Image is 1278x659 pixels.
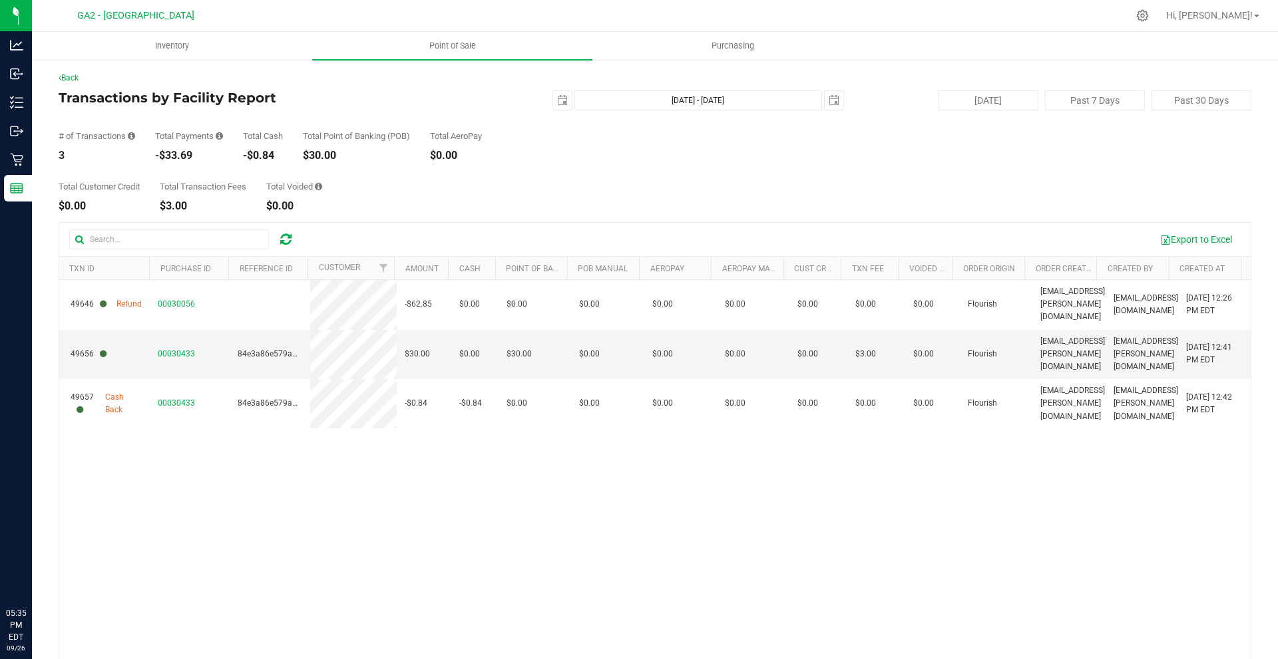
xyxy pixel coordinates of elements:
[797,348,818,360] span: $0.00
[725,397,745,410] span: $0.00
[411,40,494,52] span: Point of Sale
[652,397,673,410] span: $0.00
[160,201,246,211] div: $3.00
[266,201,322,211] div: $0.00
[652,298,673,311] span: $0.00
[459,298,480,311] span: $0.00
[158,299,195,309] span: 00030056
[243,132,283,140] div: Total Cash
[1186,391,1243,416] span: [DATE] 12:42 PM EDT
[855,298,876,311] span: $0.00
[825,91,843,110] span: select
[507,397,527,410] span: $0.00
[794,264,843,273] a: Cust Credit
[59,132,135,140] div: # of Transactions
[963,264,1015,273] a: Order Origin
[137,40,207,52] span: Inventory
[10,67,23,80] inline-svg: Inbound
[266,182,322,191] div: Total Voided
[506,264,600,273] a: Point of Banking (POB)
[128,132,135,140] i: Count of all successful payment transactions, possibly including voids, refunds, and cash-back fr...
[578,264,628,273] a: POB Manual
[1152,90,1251,110] button: Past 30 Days
[160,182,246,191] div: Total Transaction Fees
[968,397,997,410] span: Flourish
[1045,90,1145,110] button: Past 7 Days
[1114,335,1178,374] span: [EMAIL_ADDRESS][PERSON_NAME][DOMAIN_NAME]
[372,257,394,279] a: Filter
[243,150,283,161] div: -$0.84
[155,150,223,161] div: -$33.69
[59,90,456,105] h4: Transactions by Facility Report
[1166,10,1253,21] span: Hi, [PERSON_NAME]!
[405,397,427,410] span: -$0.84
[1152,228,1241,251] button: Export to Excel
[968,298,997,311] span: Flourish
[158,349,195,358] span: 00030433
[913,298,934,311] span: $0.00
[507,298,527,311] span: $0.00
[238,398,380,408] span: 84e3a86e579abebf589ed9503fda3069
[71,348,106,360] span: 49656
[1134,9,1151,22] div: Manage settings
[303,150,410,161] div: $30.00
[303,132,410,140] div: Total Point of Banking (POB)
[1040,335,1105,374] span: [EMAIL_ADDRESS][PERSON_NAME][DOMAIN_NAME]
[59,201,140,211] div: $0.00
[116,298,142,311] span: Refund
[71,298,106,311] span: 49646
[315,182,322,191] i: Sum of all voided payment transaction amounts, excluding tips and transaction fees.
[430,150,482,161] div: $0.00
[553,91,572,110] span: select
[797,397,818,410] span: $0.00
[1040,384,1105,423] span: [EMAIL_ADDRESS][PERSON_NAME][DOMAIN_NAME]
[909,264,975,273] a: Voided Payment
[725,298,745,311] span: $0.00
[10,96,23,109] inline-svg: Inventory
[10,182,23,195] inline-svg: Reports
[319,263,360,272] a: Customer
[459,264,481,273] a: Cash
[1114,384,1178,423] span: [EMAIL_ADDRESS][PERSON_NAME][DOMAIN_NAME]
[1108,264,1153,273] a: Created By
[1036,264,1108,273] a: Order Created By
[652,348,673,360] span: $0.00
[579,397,600,410] span: $0.00
[13,553,53,593] iframe: Resource center
[913,348,934,360] span: $0.00
[855,397,876,410] span: $0.00
[155,132,223,140] div: Total Payments
[10,153,23,166] inline-svg: Retail
[1179,264,1225,273] a: Created At
[240,264,293,273] a: Reference ID
[59,182,140,191] div: Total Customer Credit
[722,264,791,273] a: AeroPay Manual
[69,229,269,249] input: Search...
[312,32,592,60] a: Point of Sale
[430,132,482,140] div: Total AeroPay
[650,264,684,273] a: AeroPay
[1186,341,1243,366] span: [DATE] 12:41 PM EDT
[694,40,772,52] span: Purchasing
[6,607,26,643] p: 05:35 PM EDT
[507,348,532,360] span: $30.00
[592,32,873,60] a: Purchasing
[855,348,876,360] span: $3.00
[216,132,223,140] i: Sum of all successful, non-voided payment transaction amounts, excluding tips and transaction fees.
[968,348,997,360] span: Flourish
[405,348,430,360] span: $30.00
[69,264,95,273] a: TXN ID
[59,73,79,82] a: Back
[10,124,23,138] inline-svg: Outbound
[405,264,439,273] a: Amount
[579,348,600,360] span: $0.00
[725,348,745,360] span: $0.00
[1114,292,1178,317] span: [EMAIL_ADDRESS][DOMAIN_NAME]
[10,39,23,52] inline-svg: Analytics
[158,398,195,408] span: 00030433
[6,643,26,653] p: 09/26
[797,298,818,311] span: $0.00
[1040,285,1105,324] span: [EMAIL_ADDRESS][PERSON_NAME][DOMAIN_NAME]
[71,391,105,416] span: 49657
[77,10,194,21] span: GA2 - [GEOGRAPHIC_DATA]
